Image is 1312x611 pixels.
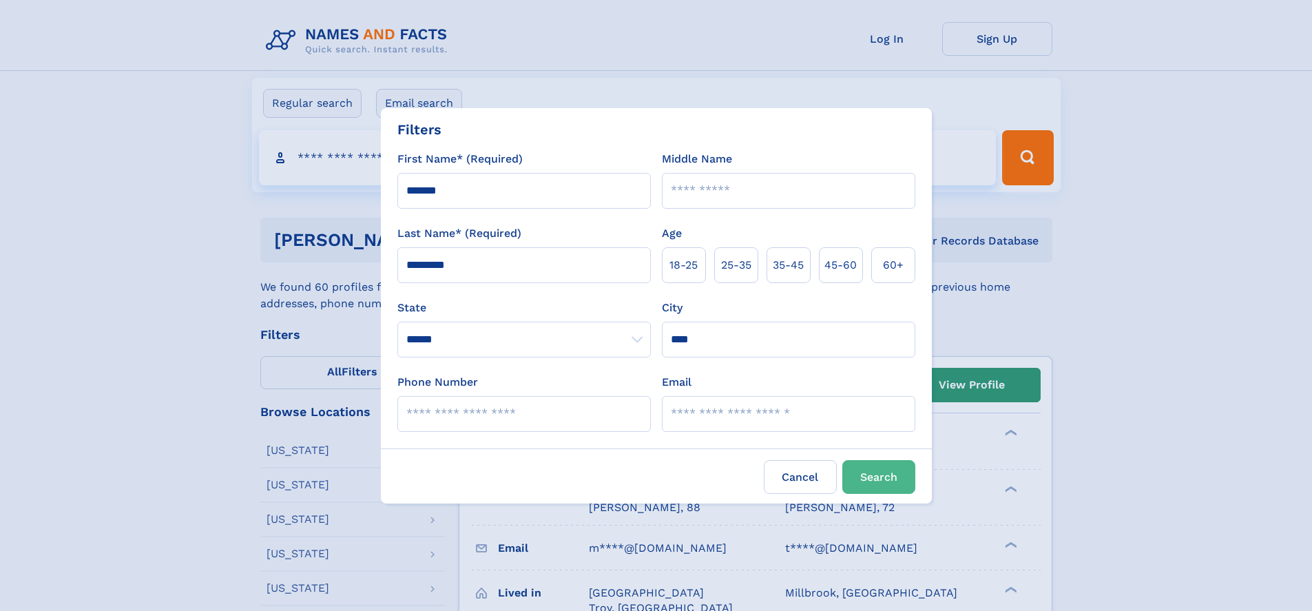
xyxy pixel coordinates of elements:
label: Phone Number [397,374,478,391]
span: 25‑35 [721,257,751,273]
label: Email [662,374,691,391]
label: State [397,300,651,316]
label: City [662,300,683,316]
span: 45‑60 [824,257,857,273]
label: Cancel [764,460,837,494]
label: Last Name* (Required) [397,225,521,242]
button: Search [842,460,915,494]
span: 18‑25 [669,257,698,273]
label: First Name* (Required) [397,151,523,167]
label: Middle Name [662,151,732,167]
div: Filters [397,119,441,140]
span: 35‑45 [773,257,804,273]
span: 60+ [883,257,904,273]
label: Age [662,225,682,242]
